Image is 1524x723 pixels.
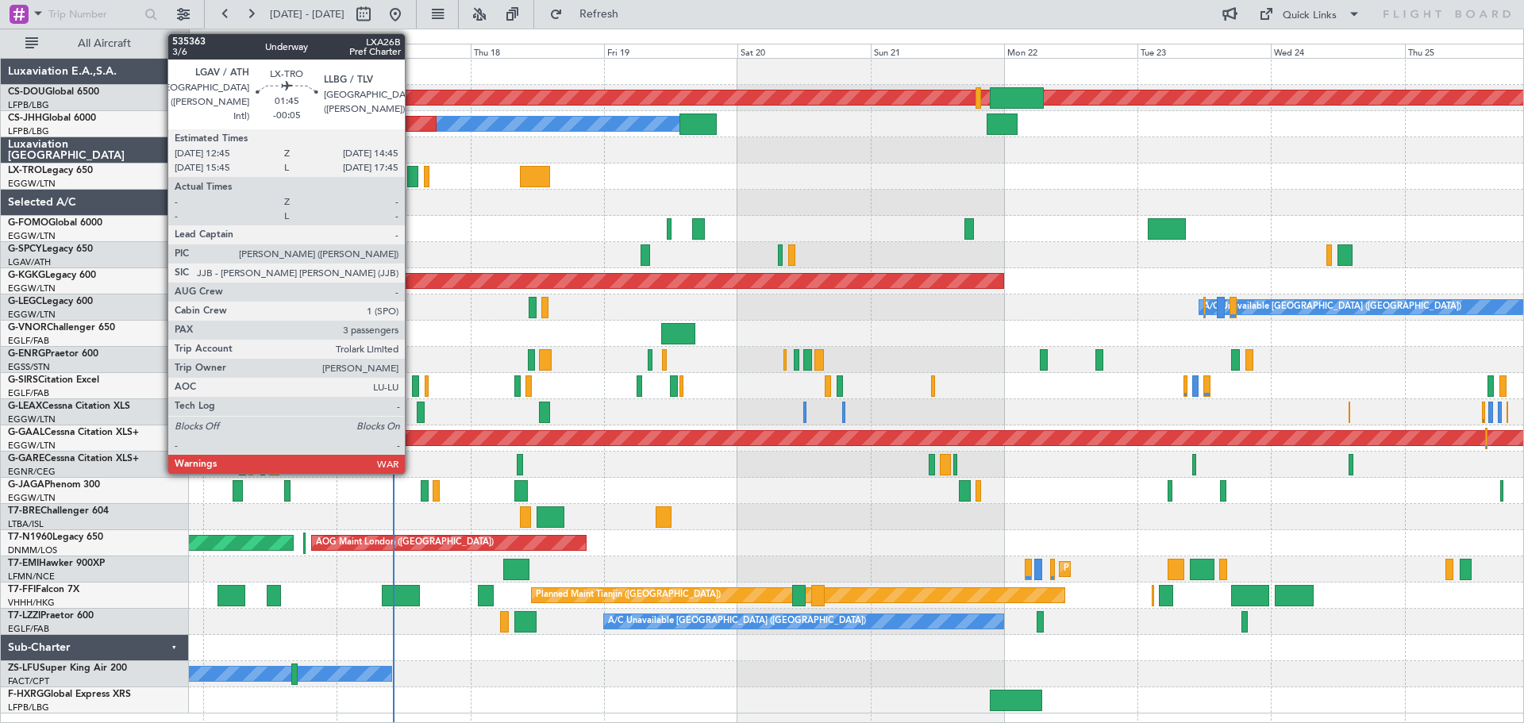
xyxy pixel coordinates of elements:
[608,610,866,633] div: A/C Unavailable [GEOGRAPHIC_DATA] ([GEOGRAPHIC_DATA])
[8,271,96,280] a: G-KGKGLegacy 600
[8,218,102,228] a: G-FOMOGlobal 6000
[1004,44,1137,58] div: Mon 22
[8,323,47,333] span: G-VNOR
[8,387,49,399] a: EGLF/FAB
[8,506,109,516] a: T7-BREChallenger 604
[8,166,42,175] span: LX-TRO
[8,230,56,242] a: EGGW/LTN
[203,44,337,58] div: Tue 16
[8,125,49,137] a: LFPB/LBG
[270,7,344,21] span: [DATE] - [DATE]
[192,32,219,45] div: [DATE]
[8,349,45,359] span: G-ENRG
[8,166,93,175] a: LX-TROLegacy 650
[737,44,871,58] div: Sat 20
[8,518,44,530] a: LTBA/ISL
[8,533,52,542] span: T7-N1960
[17,31,172,56] button: All Aircraft
[8,492,56,504] a: EGGW/LTN
[8,675,49,687] a: FACT/CPT
[1137,44,1271,58] div: Tue 23
[8,611,94,621] a: T7-LZZIPraetor 600
[8,335,49,347] a: EGLF/FAB
[8,402,130,411] a: G-LEAXCessna Citation XLS
[8,663,40,673] span: ZS-LFU
[8,349,98,359] a: G-ENRGPraetor 600
[316,531,494,555] div: AOG Maint London ([GEOGRAPHIC_DATA])
[8,663,127,673] a: ZS-LFUSuper King Air 200
[8,611,40,621] span: T7-LZZI
[471,44,604,58] div: Thu 18
[8,428,44,437] span: G-GAAL
[1251,2,1368,27] button: Quick Links
[8,454,44,463] span: G-GARE
[8,113,42,123] span: CS-JHH
[8,585,36,594] span: T7-FFI
[542,2,637,27] button: Refresh
[536,583,721,607] div: Planned Maint Tianjin ([GEOGRAPHIC_DATA])
[871,44,1004,58] div: Sun 21
[8,559,105,568] a: T7-EMIHawker 900XP
[8,702,49,713] a: LFPB/LBG
[8,533,103,542] a: T7-N1960Legacy 650
[1271,44,1404,58] div: Wed 24
[8,309,56,321] a: EGGW/LTN
[8,218,48,228] span: G-FOMO
[8,428,139,437] a: G-GAALCessna Citation XLS+
[8,87,45,97] span: CS-DOU
[8,271,45,280] span: G-KGKG
[8,466,56,478] a: EGNR/CEG
[8,440,56,452] a: EGGW/LTN
[8,361,50,373] a: EGSS/STN
[8,480,44,490] span: G-JAGA
[8,454,139,463] a: G-GARECessna Citation XLS+
[1203,295,1461,319] div: A/C Unavailable [GEOGRAPHIC_DATA] ([GEOGRAPHIC_DATA])
[8,623,49,635] a: EGLF/FAB
[8,413,56,425] a: EGGW/LTN
[41,38,167,49] span: All Aircraft
[8,113,96,123] a: CS-JHHGlobal 6000
[1283,8,1337,24] div: Quick Links
[604,44,737,58] div: Fri 19
[124,86,314,110] div: Planned Maint London ([GEOGRAPHIC_DATA])
[8,544,57,556] a: DNMM/LOS
[8,375,38,385] span: G-SIRS
[8,690,44,699] span: F-HXRG
[8,178,56,190] a: EGGW/LTN
[8,597,55,609] a: VHHH/HKG
[8,297,42,306] span: G-LEGC
[8,244,93,254] a: G-SPCYLegacy 650
[566,9,633,20] span: Refresh
[8,375,99,385] a: G-SIRSCitation Excel
[8,283,56,294] a: EGGW/LTN
[8,571,55,583] a: LFMN/NCE
[8,256,51,268] a: LGAV/ATH
[8,297,93,306] a: G-LEGCLegacy 600
[8,506,40,516] span: T7-BRE
[8,559,39,568] span: T7-EMI
[8,323,115,333] a: G-VNORChallenger 650
[337,44,470,58] div: Wed 17
[8,99,49,111] a: LFPB/LBG
[8,690,131,699] a: F-HXRGGlobal Express XRS
[8,87,99,97] a: CS-DOUGlobal 6500
[48,2,140,26] input: Trip Number
[8,585,79,594] a: T7-FFIFalcon 7X
[1064,557,1215,581] div: Planned Maint [GEOGRAPHIC_DATA]
[8,480,100,490] a: G-JAGAPhenom 300
[8,244,42,254] span: G-SPCY
[8,402,42,411] span: G-LEAX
